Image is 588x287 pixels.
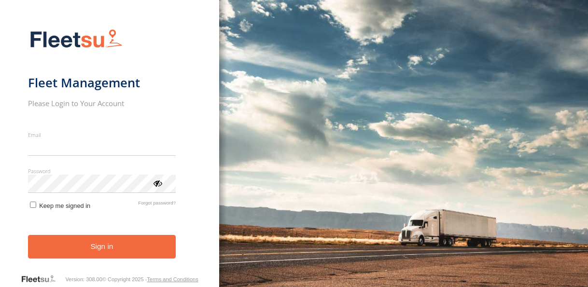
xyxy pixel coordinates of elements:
a: Visit our Website [21,274,65,284]
a: Forgot password? [138,200,176,209]
img: Fleetsu [28,27,125,52]
h2: Please Login to Your Account [28,98,176,108]
input: Keep me signed in [30,202,36,208]
a: Terms and Conditions [147,276,198,282]
span: Keep me signed in [39,202,90,209]
button: Sign in [28,235,176,259]
div: Version: 308.00 [65,276,102,282]
div: © Copyright 2025 - [102,276,198,282]
label: Password [28,167,176,175]
label: Email [28,131,176,138]
div: ViewPassword [153,178,162,188]
form: main [28,23,192,274]
h1: Fleet Management [28,75,176,91]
